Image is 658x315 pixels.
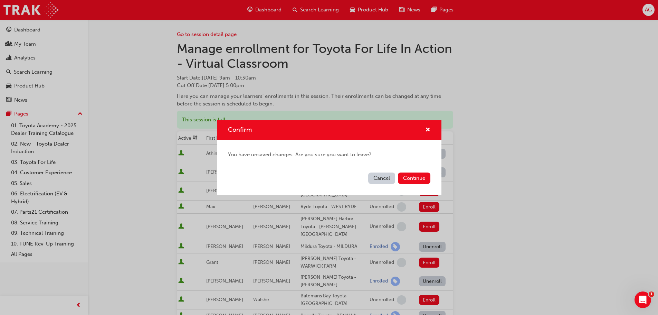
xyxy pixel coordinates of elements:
[217,140,441,170] div: You have unsaved changes. Are you sure you want to leave?
[425,126,430,135] button: cross-icon
[398,173,430,184] button: Continue
[649,291,654,297] span: 1
[425,127,430,133] span: cross-icon
[368,173,395,184] button: Cancel
[635,291,651,308] iframe: Intercom live chat
[217,120,441,195] div: Confirm
[228,126,252,133] span: Confirm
